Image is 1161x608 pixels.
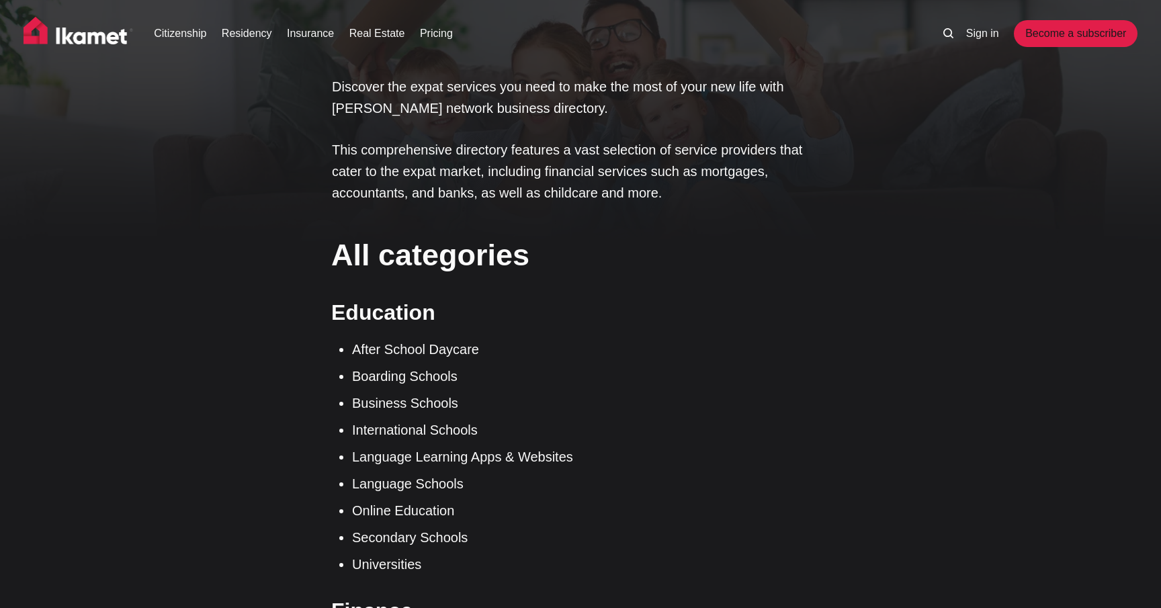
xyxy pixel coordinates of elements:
[154,26,206,42] a: Citizenship
[352,527,829,548] li: Secondary Schools
[420,26,453,42] a: Pricing
[24,17,134,50] img: Ikamet home
[287,26,334,42] a: Insurance
[332,76,829,119] p: Discover the expat services you need to make the most of your new life with [PERSON_NAME] network...
[349,26,405,42] a: Real Estate
[1014,20,1137,47] a: Become a subscriber
[352,393,829,413] li: Business Schools
[222,26,272,42] a: Residency
[352,501,829,521] li: Online Education
[332,139,829,204] p: This comprehensive directory features a vast selection of service providers that cater to the exp...
[352,447,829,467] li: Language Learning Apps & Websites
[352,474,829,494] li: Language Schools
[331,234,828,276] h2: All categories
[352,366,829,386] li: Boarding Schools
[331,298,828,328] h3: Education
[352,339,829,359] li: After School Daycare
[352,554,829,574] li: Universities
[966,26,999,42] a: Sign in
[352,420,829,440] li: International Schools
